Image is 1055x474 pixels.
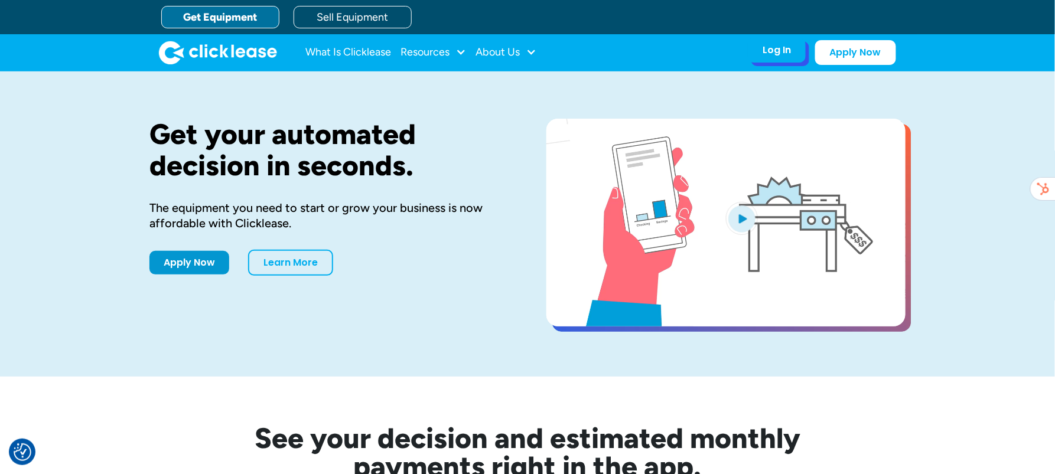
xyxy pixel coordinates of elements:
div: Log In [763,44,791,56]
a: What Is Clicklease [305,41,391,64]
a: open lightbox [546,119,906,326]
div: The equipment you need to start or grow your business is now affordable with Clicklease. [149,200,509,231]
div: Resources [400,41,466,64]
img: Clicklease logo [159,41,277,64]
a: Learn More [248,250,333,276]
a: Get Equipment [161,6,279,28]
a: Apply Now [815,40,896,65]
img: Revisit consent button [14,443,31,461]
div: About Us [476,41,536,64]
h1: Get your automated decision in seconds. [149,119,509,181]
a: home [159,41,277,64]
button: Consent Preferences [14,443,31,461]
img: Blue play button logo on a light blue circular background [726,202,758,235]
a: Apply Now [149,251,229,274]
a: Sell Equipment [294,6,412,28]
